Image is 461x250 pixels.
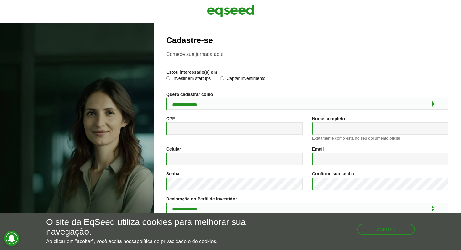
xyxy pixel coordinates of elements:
input: Captar investimento [220,76,224,80]
label: Senha [166,172,179,176]
p: Comece sua jornada aqui [166,51,448,57]
label: Email [312,147,324,151]
label: Nome completo [312,116,345,121]
button: Aceitar [357,224,415,235]
img: EqSeed Logo [207,3,254,19]
label: Declaração do Perfil de Investidor [166,197,237,201]
label: Investir em startups [166,76,211,82]
label: Quero cadastrar como [166,92,213,97]
label: CPF [166,116,175,121]
label: Estou interessado(a) em [166,70,217,74]
label: Captar investimento [220,76,266,82]
p: Ao clicar em "aceitar", você aceita nossa . [46,238,268,244]
label: Celular [166,147,181,151]
a: política de privacidade e de cookies [137,239,216,244]
div: Exatamente como está no seu documento oficial [312,136,448,140]
input: Investir em startups [166,76,170,80]
label: Confirme sua senha [312,172,354,176]
h5: O site da EqSeed utiliza cookies para melhorar sua navegação. [46,217,268,237]
h2: Cadastre-se [166,36,448,45]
